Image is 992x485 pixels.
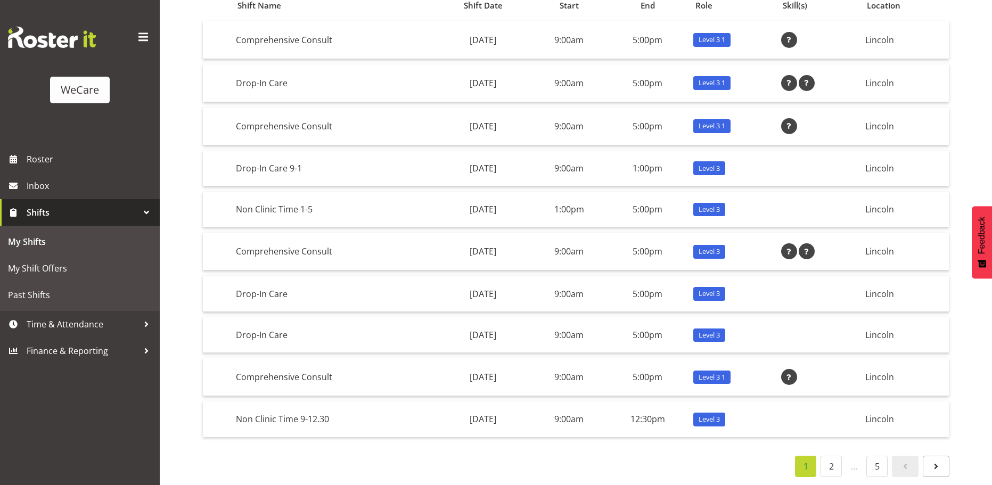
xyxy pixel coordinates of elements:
[861,21,949,59] td: Lincoln
[606,317,689,353] td: 5:00pm
[606,276,689,311] td: 5:00pm
[232,21,434,59] td: Comprehensive Consult
[606,151,689,186] td: 1:00pm
[434,192,532,227] td: [DATE]
[861,151,949,186] td: Lincoln
[27,178,154,194] span: Inbox
[699,35,725,45] span: Level 3 1
[861,64,949,102] td: Lincoln
[532,276,606,311] td: 9:00am
[606,358,689,396] td: 5:00pm
[861,401,949,437] td: Lincoln
[699,372,725,382] span: Level 3 1
[532,108,606,145] td: 9:00am
[532,64,606,102] td: 9:00am
[861,276,949,311] td: Lincoln
[3,282,157,308] a: Past Shifts
[434,108,532,145] td: [DATE]
[434,358,532,396] td: [DATE]
[861,358,949,396] td: Lincoln
[861,233,949,270] td: Lincoln
[8,27,96,48] img: Rosterit website logo
[8,234,152,250] span: My Shifts
[532,192,606,227] td: 1:00pm
[699,121,725,131] span: Level 3 1
[232,64,434,102] td: Drop-In Care
[532,151,606,186] td: 9:00am
[434,64,532,102] td: [DATE]
[606,401,689,437] td: 12:30pm
[532,317,606,353] td: 9:00am
[434,401,532,437] td: [DATE]
[606,108,689,145] td: 5:00pm
[232,192,434,227] td: Non Clinic Time 1-5
[232,276,434,311] td: Drop-In Care
[977,217,987,254] span: Feedback
[699,246,720,257] span: Level 3
[232,401,434,437] td: Non Clinic Time 9-12.30
[434,317,532,353] td: [DATE]
[821,456,842,477] a: 2
[434,151,532,186] td: [DATE]
[8,287,152,303] span: Past Shifts
[532,233,606,270] td: 9:00am
[532,21,606,59] td: 9:00am
[606,192,689,227] td: 5:00pm
[606,64,689,102] td: 5:00pm
[27,316,138,332] span: Time & Attendance
[27,204,138,220] span: Shifts
[232,233,434,270] td: Comprehensive Consult
[532,358,606,396] td: 9:00am
[699,163,720,174] span: Level 3
[8,260,152,276] span: My Shift Offers
[434,21,532,59] td: [DATE]
[232,108,434,145] td: Comprehensive Consult
[61,82,99,98] div: WeCare
[232,317,434,353] td: Drop-In Care
[699,414,720,424] span: Level 3
[699,289,720,299] span: Level 3
[532,401,606,437] td: 9:00am
[972,206,992,278] button: Feedback - Show survey
[3,255,157,282] a: My Shift Offers
[699,330,720,340] span: Level 3
[699,204,720,215] span: Level 3
[434,276,532,311] td: [DATE]
[27,343,138,359] span: Finance & Reporting
[3,228,157,255] a: My Shifts
[232,358,434,396] td: Comprehensive Consult
[866,456,888,477] a: 5
[434,233,532,270] td: [DATE]
[861,108,949,145] td: Lincoln
[232,151,434,186] td: Drop-In Care 9-1
[27,151,154,167] span: Roster
[606,233,689,270] td: 5:00pm
[861,192,949,227] td: Lincoln
[699,78,725,88] span: Level 3 1
[861,317,949,353] td: Lincoln
[606,21,689,59] td: 5:00pm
